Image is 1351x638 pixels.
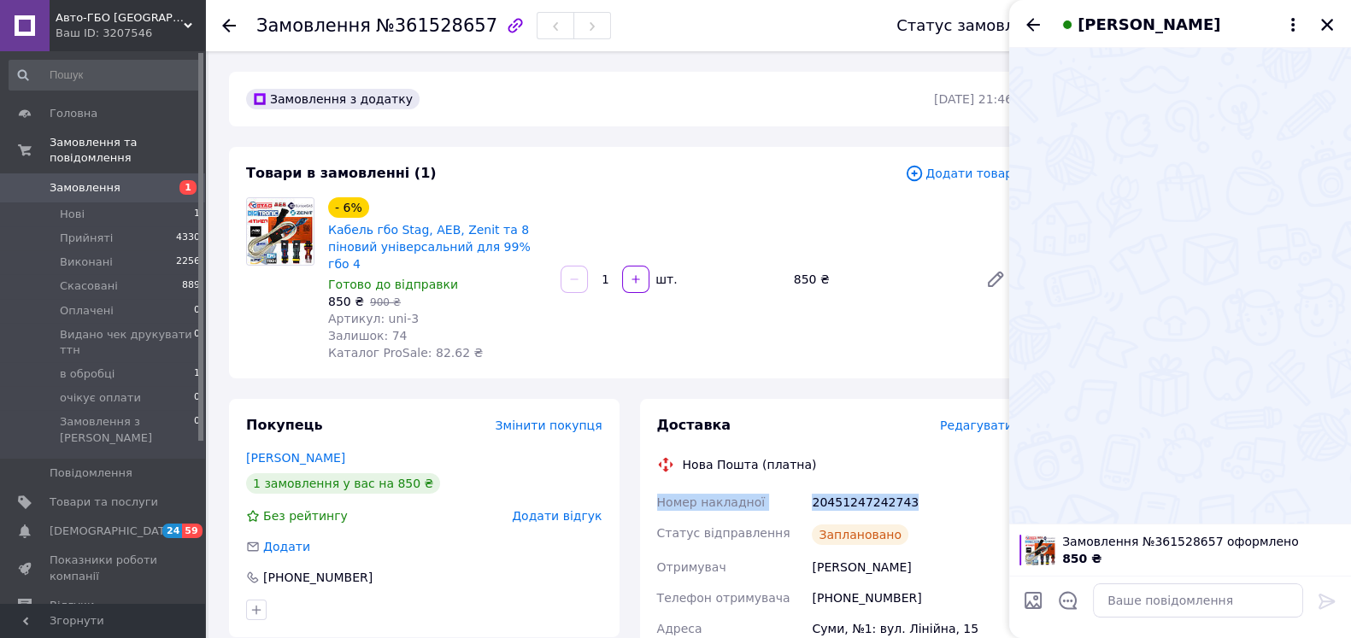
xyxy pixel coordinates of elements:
span: Редагувати [940,419,1013,432]
span: Нові [60,207,85,222]
span: Товари та послуги [50,495,158,510]
div: Повернутися назад [222,17,236,34]
span: Замовлення з [PERSON_NAME] [60,414,194,445]
span: Додати [263,540,310,553]
button: [PERSON_NAME] [1057,14,1303,36]
span: очікує оплати [60,390,141,406]
span: Номер накладної [657,495,766,509]
time: [DATE] 21:46 [934,92,1013,106]
div: шт. [651,271,678,288]
span: Доставка [657,417,731,433]
button: Назад [1023,15,1043,35]
span: [PERSON_NAME] [1078,14,1220,36]
span: Авто-ГБО Украина [56,10,184,26]
img: 6771360749_w100_h100_kabel-gbo-stag.jpg [1025,535,1055,565]
span: 0 [194,327,200,358]
span: 1 [194,366,200,382]
span: Замовлення [256,15,371,36]
span: 889 [182,278,200,294]
span: 59 [182,524,202,538]
button: Закрити [1317,15,1337,35]
span: Змінити покупця [496,419,602,432]
a: [PERSON_NAME] [246,451,345,465]
span: [DEMOGRAPHIC_DATA] [50,524,176,539]
div: Заплановано [812,524,908,545]
span: Скасовані [60,278,118,294]
div: - 6% [328,197,369,218]
span: Залишок: 74 [328,329,407,342]
span: Показники роботи компанії [50,553,158,583]
span: 1 [179,180,197,195]
span: Видано чек друкувати ттн [60,327,194,358]
div: 1 замовлення у вас на 850 ₴ [246,473,440,494]
span: Прийняті [60,231,113,246]
span: Артикул: uni-3 [328,312,419,325]
div: [PHONE_NUMBER] [808,582,1016,613]
button: Відкрити шаблони відповідей [1057,589,1079,612]
div: Статус замовлення [896,17,1054,34]
span: Замовлення та повідомлення [50,135,205,166]
span: 1 [194,207,200,222]
span: 850 ₴ [328,295,364,308]
span: Головна [50,106,97,121]
span: Статус відправлення [657,526,790,540]
span: Додати товар [905,164,1013,183]
span: 4330 [176,231,200,246]
div: 850 ₴ [787,267,972,291]
span: №361528657 [376,15,497,36]
div: 20451247242743 [808,487,1016,518]
input: Пошук [9,60,202,91]
span: Повідомлення [50,465,132,481]
span: Товари в замовленні (1) [246,165,437,181]
span: Без рейтингу [263,509,348,523]
div: Замовлення з додатку [246,89,420,109]
div: [PHONE_NUMBER] [261,569,374,586]
span: Адреса [657,622,702,635]
span: Замовлення [50,180,120,196]
span: Оплачені [60,303,114,319]
span: 0 [194,303,200,319]
span: Отримувач [657,560,726,574]
span: Каталог ProSale: 82.62 ₴ [328,346,483,360]
span: Покупець [246,417,323,433]
div: [PERSON_NAME] [808,552,1016,582]
span: 24 [162,524,182,538]
span: 0 [194,390,200,406]
span: Готово до відправки [328,278,458,291]
span: в обробці [60,366,115,382]
a: Кабель гбо Stag, AEB, Zenit та 8 піновий універсальний для 99% гбо 4 [328,223,531,271]
span: Замовлення №361528657 оформлено [1062,533,1341,550]
span: 900 ₴ [370,296,401,308]
a: Редагувати [978,262,1013,296]
span: 850 ₴ [1062,552,1101,565]
span: Телефон отримувача [657,591,790,605]
div: Ваш ID: 3207546 [56,26,205,41]
span: 0 [194,414,200,445]
span: Виконані [60,255,113,270]
div: Нова Пошта (платна) [678,456,821,473]
span: Додати відгук [512,509,602,523]
img: Кабель гбо Stag, AEB, Zenit та 8 піновий універсальний для 99% гбо 4 [247,198,314,265]
span: 2256 [176,255,200,270]
span: Відгуки [50,598,94,613]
